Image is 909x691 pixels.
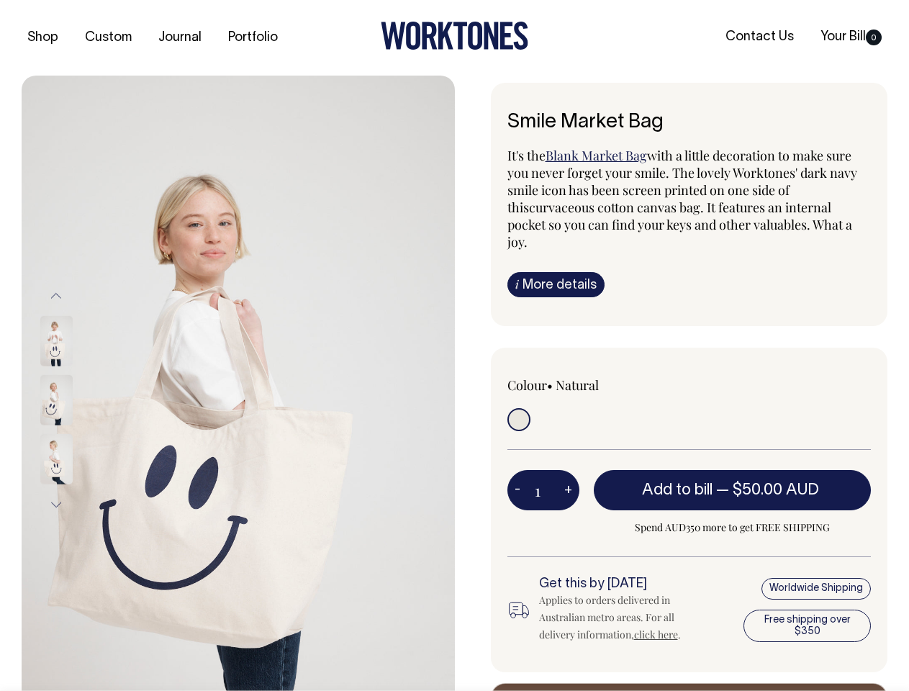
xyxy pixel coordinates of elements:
a: iMore details [507,272,605,297]
a: Shop [22,26,64,50]
h6: Get this by [DATE] [539,577,705,592]
a: Contact Us [720,25,800,49]
span: $50.00 AUD [733,483,819,497]
a: Portfolio [222,26,284,50]
span: 0 [866,30,882,45]
button: Next [45,489,67,521]
a: click here [634,628,678,641]
h6: Smile Market Bag [507,112,872,134]
span: Spend AUD350 more to get FREE SHIPPING [594,519,872,536]
a: Your Bill0 [815,25,887,49]
img: Smile Market Bag [40,375,73,425]
button: + [557,476,579,505]
div: Colour [507,376,653,394]
button: - [507,476,528,505]
label: Natural [556,376,599,394]
span: — [716,483,823,497]
img: Smile Market Bag [40,434,73,484]
span: Add to bill [642,483,713,497]
span: curvaceous cotton canvas bag. It features an internal pocket so you can find your keys and other ... [507,199,852,250]
p: It's the with a little decoration to make sure you never forget your smile. The lovely Worktones'... [507,147,872,250]
div: Applies to orders delivered in Australian metro areas. For all delivery information, . [539,592,705,643]
img: Smile Market Bag [40,316,73,366]
button: Previous [45,279,67,312]
span: i [515,276,519,292]
a: Journal [153,26,207,50]
a: Custom [79,26,137,50]
a: Blank Market Bag [546,147,647,164]
span: • [547,376,553,394]
button: Add to bill —$50.00 AUD [594,470,872,510]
